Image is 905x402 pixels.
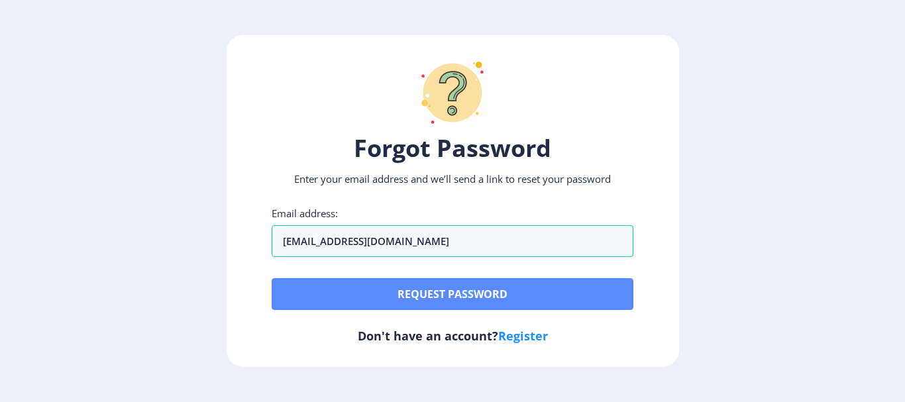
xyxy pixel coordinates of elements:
label: Email address: [272,207,338,220]
h1: Forgot Password [272,132,633,164]
a: Register [498,328,548,344]
button: Request password [272,278,633,310]
img: question-mark [413,53,492,132]
h6: Don't have an account? [272,328,633,344]
p: Enter your email address and we’ll send a link to reset your password [272,172,633,185]
input: Email address [272,225,633,257]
